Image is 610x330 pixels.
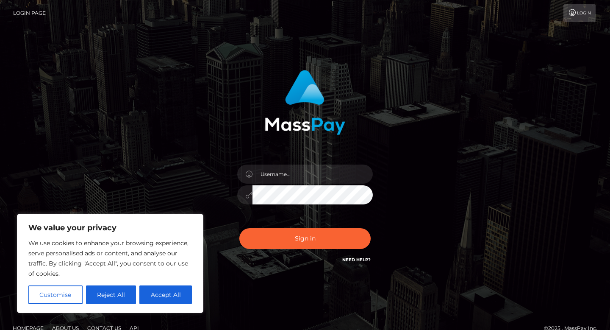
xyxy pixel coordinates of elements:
[342,257,371,263] a: Need Help?
[17,214,203,313] div: We value your privacy
[28,223,192,233] p: We value your privacy
[86,285,136,304] button: Reject All
[252,165,373,184] input: Username...
[28,238,192,279] p: We use cookies to enhance your browsing experience, serve personalised ads or content, and analys...
[13,4,46,22] a: Login Page
[563,4,596,22] a: Login
[28,285,83,304] button: Customise
[139,285,192,304] button: Accept All
[239,228,371,249] button: Sign in
[265,70,345,135] img: MassPay Login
